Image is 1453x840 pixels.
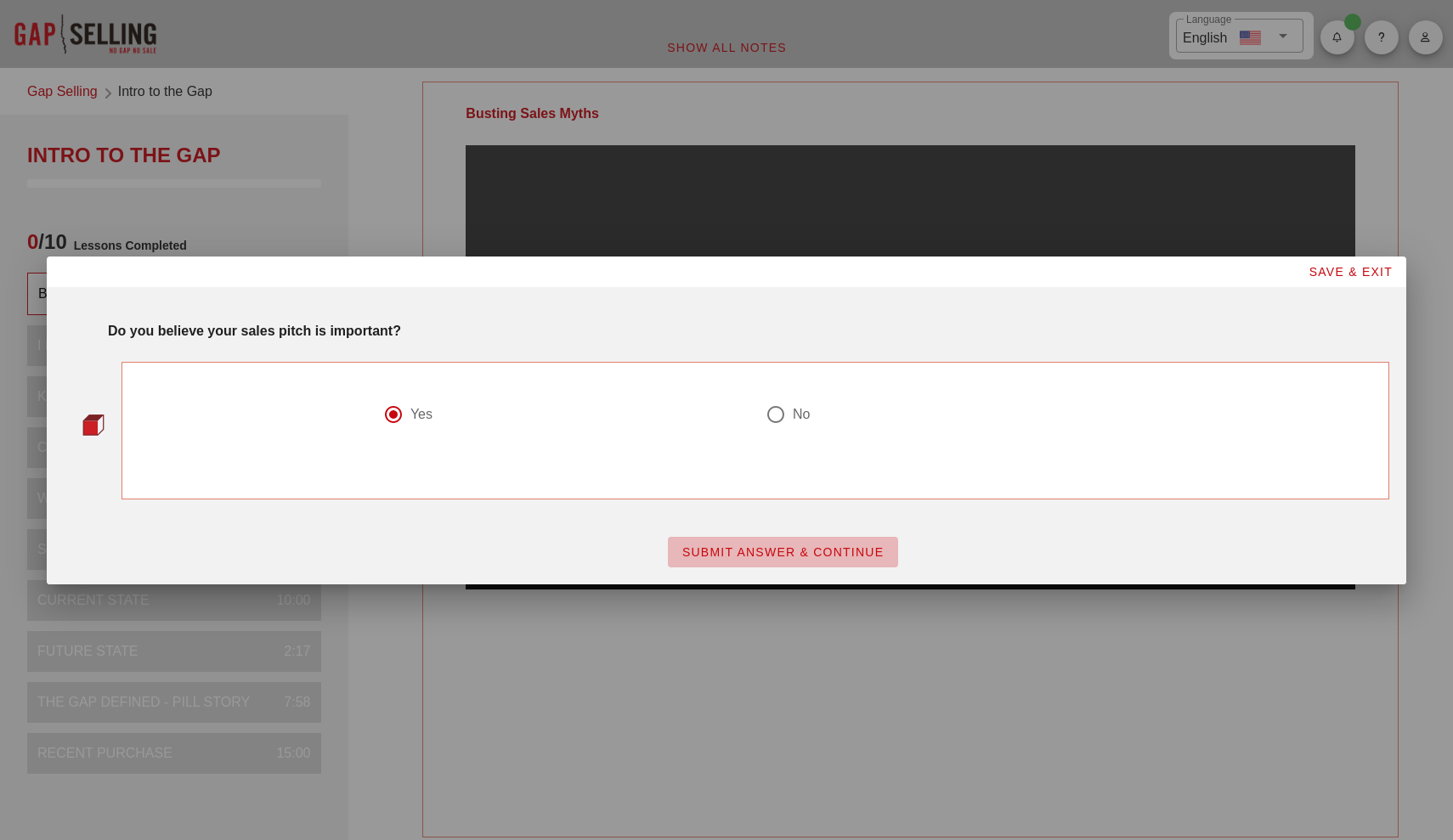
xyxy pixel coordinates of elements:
img: question-bullet-actve.png [82,414,105,436]
span: SAVE & EXIT [1308,265,1393,279]
div: Yes [410,406,433,423]
div: No [793,406,810,423]
button: SAVE & EXIT [1294,257,1406,287]
strong: Do you believe your sales pitch is important? [108,324,401,338]
span: SUBMIT ANSWER & CONTINUE [681,545,885,559]
button: SUBMIT ANSWER & CONTINUE [668,537,898,567]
